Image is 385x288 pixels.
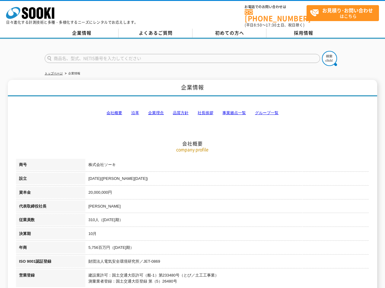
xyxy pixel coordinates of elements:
a: [PHONE_NUMBER] [245,9,307,22]
p: 日々進化する計測技術と多種・多様化するニーズにレンタルでお応えします。 [6,20,138,24]
td: 10月 [85,228,369,242]
a: よくあるご質問 [119,29,192,38]
td: [PERSON_NAME] [85,200,369,214]
h1: 企業情報 [8,80,377,96]
a: 事業拠点一覧 [222,111,246,115]
a: 初めての方へ [192,29,266,38]
th: 設立 [16,173,85,186]
a: グループ一覧 [255,111,278,115]
span: 17:30 [266,22,277,28]
td: 20,000,000円 [85,186,369,200]
span: はこちら [310,5,379,20]
th: 資本金 [16,186,85,200]
a: 採用情報 [266,29,340,38]
strong: お見積り･お問い合わせ [322,7,373,14]
td: 310人（[DATE]期） [85,214,369,228]
td: 5,756百万円（[DATE]期） [85,242,369,255]
a: 社長挨拶 [198,111,213,115]
td: [DATE]([PERSON_NAME][DATE]) [85,173,369,186]
li: 企業情報 [64,70,80,77]
a: トップページ [45,72,63,75]
span: (平日 ～ 土日、祝日除く) [245,22,304,28]
a: お見積り･お問い合わせはこちら [307,5,379,21]
a: 企業情報 [45,29,119,38]
td: 株式会社ソーキ [85,159,369,173]
input: 商品名、型式、NETIS番号を入力してください [45,54,320,63]
span: 8:50 [254,22,262,28]
span: 初めての方へ [215,30,244,36]
th: 従業員数 [16,214,85,228]
img: btn_search.png [322,51,337,66]
a: 企業理念 [148,111,164,115]
a: 沿革 [131,111,139,115]
span: お電話でのお問い合わせは [245,5,307,9]
td: 財団法人電気安全環境研究所／JET-0869 [85,255,369,269]
a: 会社概要 [107,111,122,115]
th: 年商 [16,242,85,255]
a: 品質方針 [173,111,189,115]
th: ISO 9001認証登録 [16,255,85,269]
p: company profile [16,146,369,153]
th: 商号 [16,159,85,173]
th: 代表取締役社長 [16,200,85,214]
h2: 会社概要 [16,80,369,147]
th: 決算期 [16,228,85,242]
